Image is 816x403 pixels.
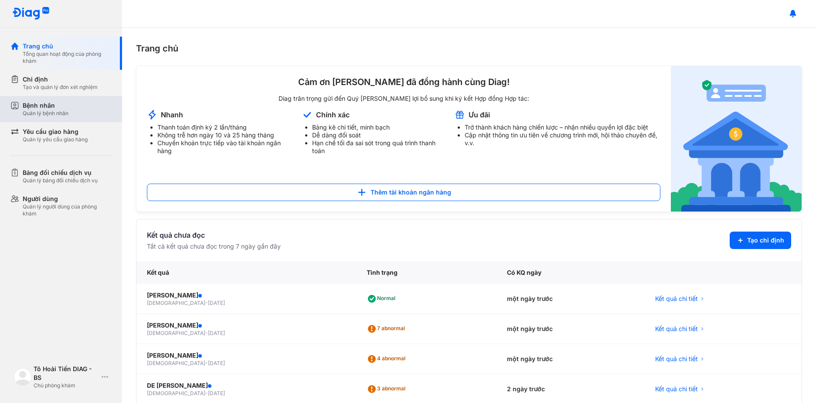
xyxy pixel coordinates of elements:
div: Kết quả chưa đọc [147,230,281,240]
div: Trang chủ [136,42,802,55]
div: Có KQ ngày [496,261,645,284]
span: Kết quả chi tiết [655,294,698,303]
span: - [205,300,208,306]
li: Chuyển khoản trực tiếp vào tài khoản ngân hàng [157,139,291,155]
span: [DEMOGRAPHIC_DATA] [147,330,205,336]
div: Chủ phòng khám [34,382,98,389]
li: Hạn chế tối đa sai sót trong quá trình thanh toán [312,139,444,155]
div: Tình trạng [356,261,496,284]
div: Tổng quan hoạt động của phòng khám [23,51,112,65]
div: Tạo và quản lý đơn xét nghiệm [23,84,98,91]
li: Cập nhật thông tin ưu tiên về chương trình mới, hội thảo chuyên đề, v.v. [465,131,660,147]
div: Ưu đãi [469,110,490,120]
img: logo [12,7,50,20]
span: - [205,330,208,336]
li: Trở thành khách hàng chiến lược – nhận nhiều quyền lợi đặc biệt [465,123,660,131]
div: Bệnh nhân [23,101,68,110]
div: Cảm ơn [PERSON_NAME] đã đồng hành cùng Diag! [147,76,660,88]
img: account-announcement [671,66,802,212]
span: [DEMOGRAPHIC_DATA] [147,390,205,396]
span: - [205,360,208,366]
div: Chính xác [316,110,350,120]
li: Bảng kê chi tiết, minh bạch [312,123,444,131]
span: [DATE] [208,390,225,396]
li: Không trễ hơn ngày 10 và 25 hàng tháng [157,131,291,139]
div: [PERSON_NAME] [147,291,346,300]
span: [DEMOGRAPHIC_DATA] [147,300,205,306]
div: Kết quả [136,261,356,284]
span: [DATE] [208,360,225,366]
img: logo [14,368,31,386]
button: Tạo chỉ định [730,232,791,249]
div: Diag trân trọng gửi đến Quý [PERSON_NAME] lợi bổ sung khi ký kết Hợp đồng Hợp tác: [147,95,660,102]
img: account-announcement [454,109,465,120]
div: một ngày trước [496,284,645,314]
div: Bảng đối chiếu dịch vụ [23,168,98,177]
div: 4 abnormal [367,352,409,366]
img: account-announcement [302,109,313,120]
div: 7 abnormal [367,322,408,336]
div: 3 abnormal [367,382,409,396]
div: Tô Hoài Tiến DIAG - BS [34,365,98,382]
div: Quản lý người dùng của phòng khám [23,203,112,217]
button: Thêm tài khoản ngân hàng [147,184,660,201]
span: Kết quả chi tiết [655,355,698,363]
img: account-announcement [147,109,157,120]
div: Nhanh [161,110,183,120]
span: Kết quả chi tiết [655,385,698,393]
div: Quản lý bảng đối chiếu dịch vụ [23,177,98,184]
div: Quản lý bệnh nhân [23,110,68,117]
div: Chỉ định [23,75,98,84]
div: Tất cả kết quả chưa đọc trong 7 ngày gần đây [147,242,281,251]
div: DE [PERSON_NAME] [147,381,346,390]
span: [DEMOGRAPHIC_DATA] [147,360,205,366]
div: [PERSON_NAME] [147,321,346,330]
div: một ngày trước [496,314,645,344]
div: Quản lý yêu cầu giao hàng [23,136,88,143]
div: Yêu cầu giao hàng [23,127,88,136]
div: Trang chủ [23,42,112,51]
li: Dễ dàng đối soát [312,131,444,139]
span: Kết quả chi tiết [655,324,698,333]
span: Tạo chỉ định [747,236,784,245]
span: [DATE] [208,330,225,336]
div: Normal [367,292,399,306]
div: một ngày trước [496,344,645,374]
div: [PERSON_NAME] [147,351,346,360]
span: - [205,390,208,396]
div: Người dùng [23,195,112,203]
span: [DATE] [208,300,225,306]
li: Thanh toán định kỳ 2 lần/tháng [157,123,291,131]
